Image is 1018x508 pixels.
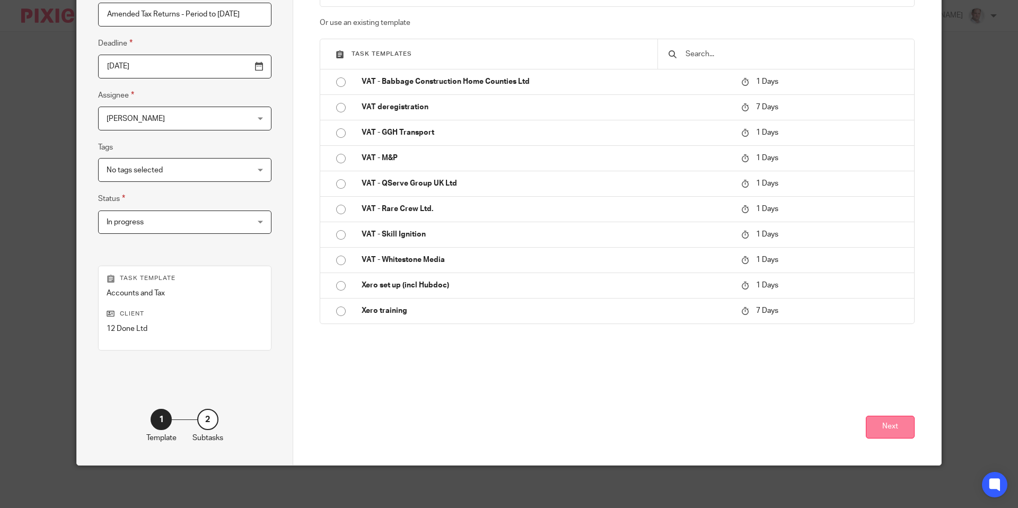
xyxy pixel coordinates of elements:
[98,192,125,205] label: Status
[107,323,263,334] p: 12 Done Ltd
[146,433,177,443] p: Template
[107,167,163,174] span: No tags selected
[107,115,165,122] span: [PERSON_NAME]
[756,154,778,162] span: 1 Days
[684,48,903,60] input: Search...
[98,142,113,153] label: Tags
[756,180,778,187] span: 1 Days
[107,274,263,283] p: Task template
[197,409,218,430] div: 2
[756,308,778,315] span: 7 Days
[362,153,731,163] p: VAT - M&P
[362,305,731,316] p: Xero training
[362,229,731,240] p: VAT - Skill Ignition
[756,205,778,213] span: 1 Days
[107,218,144,226] span: In progress
[362,76,731,87] p: VAT - Babbage Construction Home Counties Ltd
[98,89,134,101] label: Assignee
[756,282,778,289] span: 1 Days
[362,255,731,265] p: VAT - Whitestone Media
[362,178,731,189] p: VAT - QServe Group UK Ltd
[107,288,263,299] p: Accounts and Tax
[866,416,915,439] button: Next
[320,17,915,28] p: Or use an existing template
[362,102,731,112] p: VAT deregistration
[362,127,731,138] p: VAT - GGH Transport
[352,51,412,57] span: Task templates
[362,280,731,291] p: Xero set up (incl Hubdoc)
[192,433,223,443] p: Subtasks
[107,310,263,318] p: Client
[98,55,271,78] input: Use the arrow keys to pick a date
[756,78,778,85] span: 1 Days
[756,256,778,264] span: 1 Days
[362,204,731,214] p: VAT - Rare Crew Ltd.
[756,129,778,136] span: 1 Days
[756,103,778,111] span: 7 Days
[98,3,271,27] input: Task name
[98,37,133,49] label: Deadline
[756,231,778,238] span: 1 Days
[151,409,172,430] div: 1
